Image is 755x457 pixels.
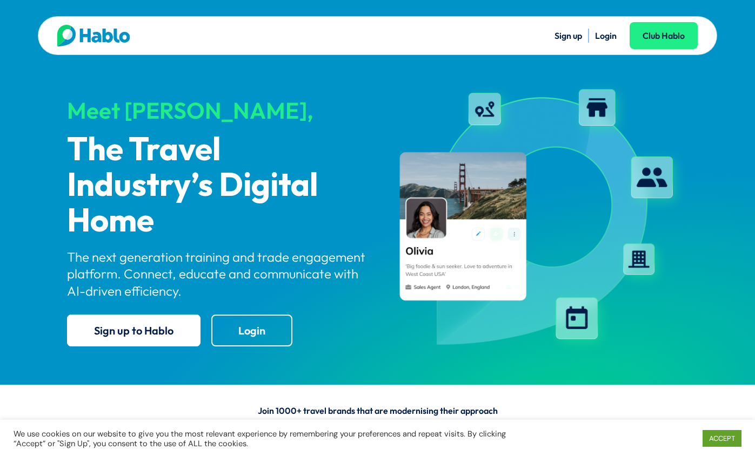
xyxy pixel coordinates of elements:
[67,249,369,299] p: The next generation training and trade engagement platform. Connect, educate and communicate with...
[595,30,617,41] a: Login
[630,22,698,49] a: Club Hablo
[258,405,498,429] span: Join 1000+ travel brands that are modernising their approach to trade engagement on Hablo
[703,430,741,447] a: ACCEPT
[67,315,201,346] a: Sign up to Hablo
[57,25,130,46] img: Hablo logo main 2
[67,98,369,123] div: Meet [PERSON_NAME],
[387,80,689,356] img: hablo-profile-image
[554,30,582,41] a: Sign up
[14,429,523,448] div: We use cookies on our website to give you the most relevant experience by remembering your prefer...
[67,133,369,240] p: The Travel Industry’s Digital Home
[211,315,292,346] a: Login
